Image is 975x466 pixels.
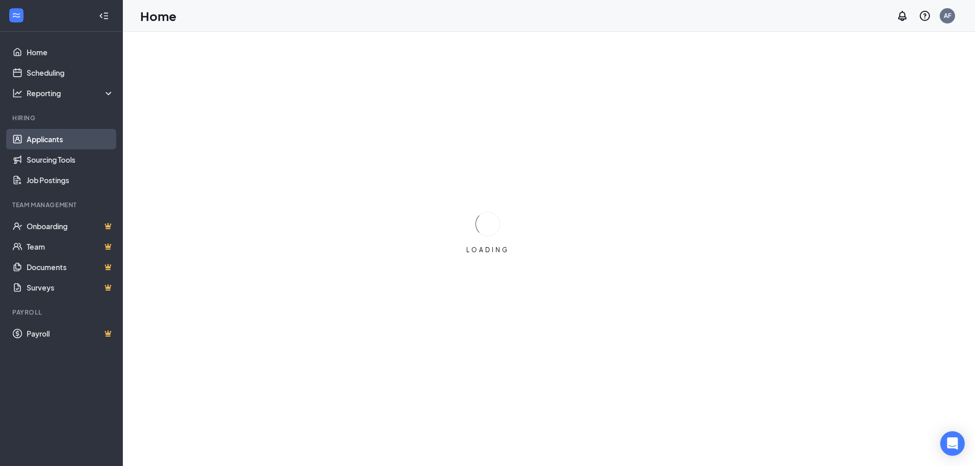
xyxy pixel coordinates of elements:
a: Scheduling [27,62,114,83]
div: Reporting [27,88,115,98]
a: DocumentsCrown [27,257,114,277]
div: Hiring [12,114,112,122]
div: Team Management [12,201,112,209]
svg: Notifications [896,10,908,22]
svg: Collapse [99,11,109,21]
div: AF [944,11,951,20]
svg: QuestionInfo [919,10,931,22]
svg: Analysis [12,88,23,98]
a: SurveysCrown [27,277,114,298]
a: Sourcing Tools [27,149,114,170]
div: Payroll [12,308,112,317]
h1: Home [140,7,177,25]
a: OnboardingCrown [27,216,114,236]
div: Open Intercom Messenger [940,431,965,456]
a: Home [27,42,114,62]
svg: WorkstreamLogo [11,10,21,20]
a: PayrollCrown [27,323,114,344]
div: LOADING [462,246,513,254]
a: Job Postings [27,170,114,190]
a: Applicants [27,129,114,149]
a: TeamCrown [27,236,114,257]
